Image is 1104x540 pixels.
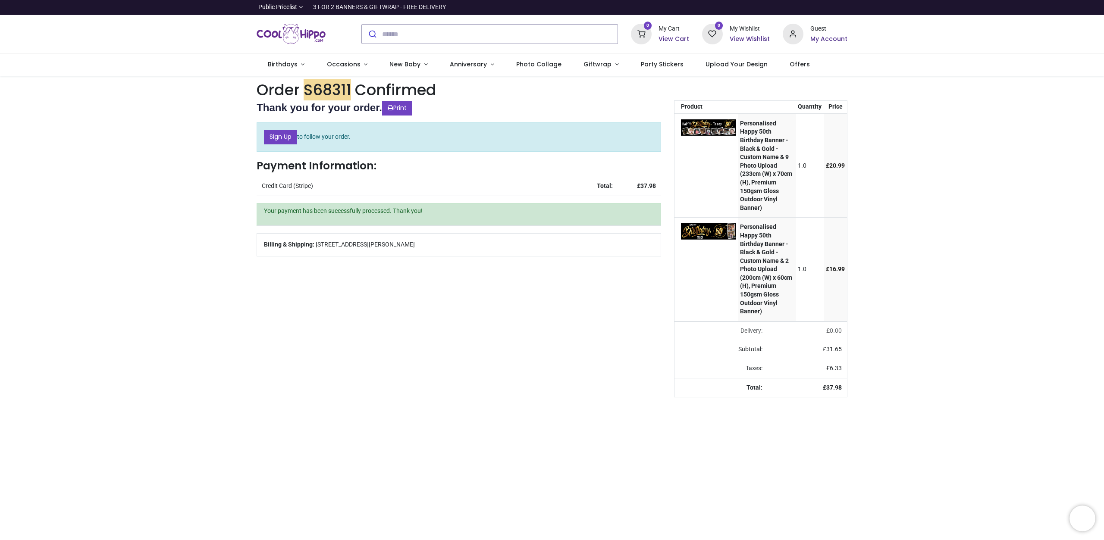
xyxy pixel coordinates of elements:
[706,60,768,69] span: Upload Your Design
[572,53,630,76] a: Giftwrap
[641,60,684,69] span: Party Stickers
[264,207,654,215] p: Your payment has been successfully processed. Thank you!
[830,365,842,371] span: 6.33
[810,35,847,44] a: My Account
[730,25,770,33] div: My Wishlist
[389,60,420,69] span: New Baby
[681,223,736,239] img: H6EkxsQgK26GAAAAAElFTkSuQmCC
[257,22,326,46] a: Logo of Cool Hippo
[583,60,612,69] span: Giftwrap
[327,60,361,69] span: Occasions
[659,35,689,44] a: View Cart
[826,327,842,334] span: £
[826,346,842,353] span: 31.65
[746,384,762,391] strong: Total:
[798,162,822,170] div: 1.0
[597,182,613,189] strong: Total:
[257,122,661,152] p: to follow your order.
[826,162,845,169] span: £
[826,265,845,272] span: £
[674,359,768,378] td: Taxes:
[829,265,845,272] span: 16.99
[316,53,379,76] a: Occasions
[798,265,822,274] div: 1.0
[666,3,847,12] iframe: Customer reviews powered by Trustpilot
[631,30,652,37] a: 0
[268,60,298,69] span: Birthdays
[257,100,661,115] h2: Thank you for your order.
[644,22,652,30] sup: 0
[829,162,845,169] span: 20.99
[257,177,575,196] td: Credit Card (Stripe)
[674,340,768,359] td: Subtotal:
[257,79,300,100] span: Order
[823,346,842,353] span: £
[264,241,314,248] b: Billing & Shipping:
[257,158,376,173] strong: Payment Information:
[450,60,487,69] span: Anniversary
[637,182,656,189] strong: £
[830,327,842,334] span: 0.00
[379,53,439,76] a: New Baby
[823,384,842,391] strong: £
[674,322,768,340] td: Delivery will be updated after choosing a new delivery method
[257,53,316,76] a: Birthdays
[640,182,656,189] span: 37.98
[382,101,412,115] a: Print
[702,30,723,37] a: 0
[439,53,505,76] a: Anniversary
[810,25,847,33] div: Guest
[316,240,415,249] span: [STREET_ADDRESS][PERSON_NAME]
[659,25,689,33] div: My Cart
[1069,506,1095,531] iframe: Brevo live chat
[826,365,842,371] span: £
[674,101,738,114] th: Product
[516,60,561,69] span: Photo Collage
[681,119,736,136] img: D5+wysDZeSWXAAAAAElFTkSuQmCC
[258,3,297,12] span: Public Pricelist
[257,22,326,46] img: Cool Hippo
[740,120,792,211] strong: Personalised Happy 50th Birthday Banner - Black & Gold - Custom Name & 9 Photo Upload (233cm (W) ...
[826,384,842,391] span: 37.98
[355,79,436,100] span: Confirmed
[730,35,770,44] a: View Wishlist
[715,22,723,30] sup: 0
[824,101,847,114] th: Price
[304,79,351,100] em: S68311
[362,25,382,44] button: Submit
[790,60,810,69] span: Offers
[313,3,446,12] div: 3 FOR 2 BANNERS & GIFTWRAP - FREE DELIVERY
[796,101,824,114] th: Quantity
[740,223,792,315] strong: Personalised Happy 50th Birthday Banner - Black & Gold - Custom Name & 2 Photo Upload (200cm (W) ...
[257,3,303,12] a: Public Pricelist
[264,130,297,144] a: Sign Up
